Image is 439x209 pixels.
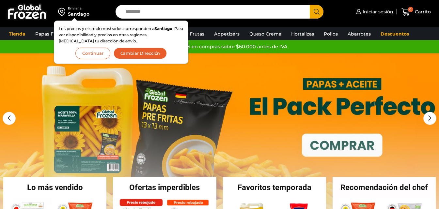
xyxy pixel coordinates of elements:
[246,28,285,40] a: Queso Crema
[211,28,243,40] a: Appetizers
[154,26,172,31] strong: Santiago
[6,28,29,40] a: Tienda
[288,28,317,40] a: Hortalizas
[333,184,436,191] h2: Recomendación del chef
[68,6,89,11] div: Enviar a
[413,8,431,15] span: Carrito
[400,4,432,20] a: 0 Carrito
[310,5,323,19] button: Search button
[377,28,412,40] a: Descuentos
[32,28,67,40] a: Papas Fritas
[75,48,110,59] button: Continuar
[59,25,183,44] p: Los precios y el stock mostrados corresponden a . Para ver disponibilidad y precios en otras regi...
[58,6,68,17] img: address-field-icon.svg
[344,28,374,40] a: Abarrotes
[3,184,106,191] h2: Lo más vendido
[3,112,16,125] div: Previous slide
[68,11,89,17] div: Santiago
[321,28,341,40] a: Pollos
[354,5,393,18] a: Iniciar sesión
[361,8,393,15] span: Iniciar sesión
[223,184,326,191] h2: Favoritos temporada
[408,7,413,12] span: 0
[423,112,436,125] div: Next slide
[114,48,167,59] button: Cambiar Dirección
[113,184,216,191] h2: Ofertas imperdibles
